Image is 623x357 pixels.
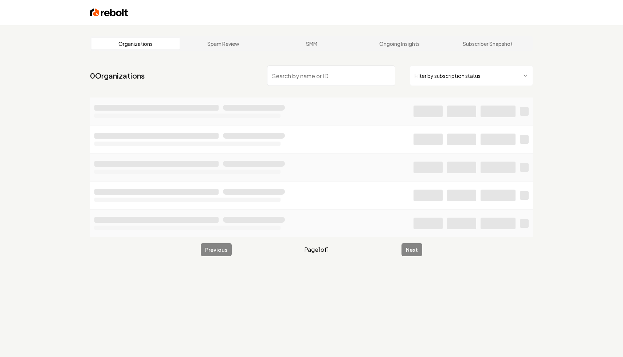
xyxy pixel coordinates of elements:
[304,245,329,254] span: Page 1 of 1
[356,38,444,49] a: Ongoing Insights
[267,38,356,49] a: SMM
[180,38,268,49] a: Spam Review
[90,7,128,17] img: Rebolt Logo
[91,38,180,49] a: Organizations
[443,38,532,49] a: Subscriber Snapshot
[90,71,145,81] a: 0Organizations
[267,66,395,86] input: Search by name or ID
